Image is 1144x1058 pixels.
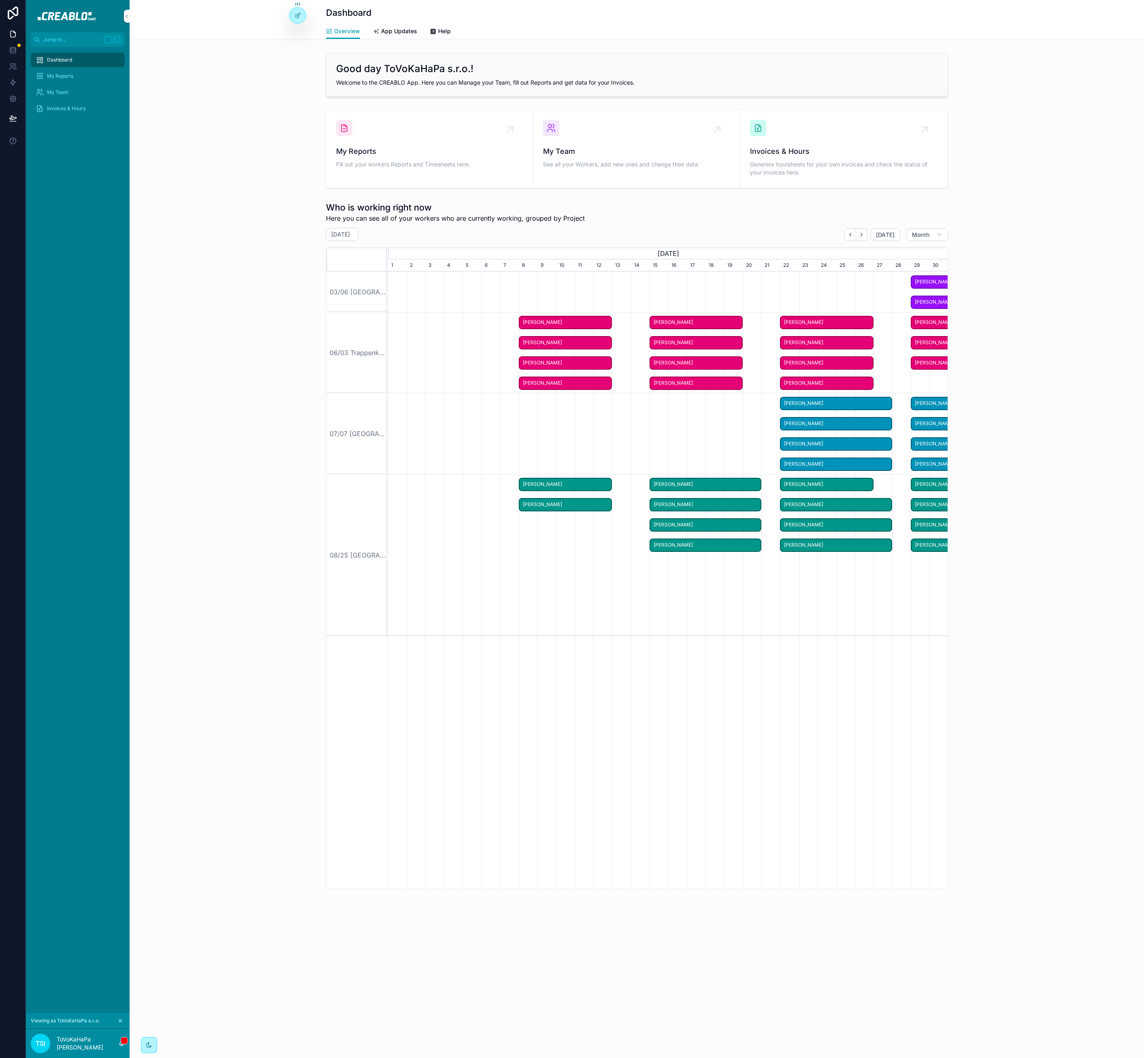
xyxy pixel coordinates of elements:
div: Marian Adam [911,417,985,430]
span: [PERSON_NAME] [912,397,984,410]
span: [PERSON_NAME] [520,377,611,390]
span: [PERSON_NAME] [912,539,984,552]
div: Libor Matok [780,316,873,329]
span: Viewing as ToVoKaHaPa s.r.o. [31,1018,100,1024]
div: 25 [836,260,855,272]
div: Michal Pilar [780,458,892,471]
span: [PERSON_NAME] [781,356,873,370]
div: Robert Daduc [780,437,892,451]
div: Patrik Tejml [911,539,985,552]
span: [PERSON_NAME] [781,417,891,430]
div: 3 [425,260,444,272]
div: Marian Adam [780,397,892,410]
span: Jump to... [43,36,101,43]
div: [DATE] [388,247,948,260]
div: 21 [761,260,780,272]
div: Petr Bartos [650,356,743,370]
div: 16 [668,260,687,272]
a: Help [430,24,451,40]
div: scrollable content [26,47,130,126]
a: My Reports [31,69,125,83]
div: Petr Bartos [780,336,873,349]
span: My Reports [336,146,523,157]
div: 11 [575,260,593,272]
div: 6 [481,260,500,272]
span: [PERSON_NAME] [520,336,611,349]
div: Milan Mahner [650,316,743,329]
div: 30 [929,260,948,272]
span: [PERSON_NAME] [650,336,742,349]
div: 29 [911,260,929,272]
div: 4 [444,260,462,272]
div: 23 [799,260,818,272]
span: [PERSON_NAME] [781,539,891,552]
div: Jiri Kruncl [780,518,892,532]
span: My Team [543,146,730,157]
span: [PERSON_NAME] [912,336,1003,349]
div: 15 [650,260,668,272]
div: 08/25 [GEOGRAPHIC_DATA] - WH002 [326,474,387,636]
h1: Who is working right now [326,201,585,213]
span: Here you can see all of your workers who are currently working, grouped by Project [326,213,585,223]
span: K [114,36,121,43]
div: 28 [892,260,911,272]
h2: Good day ToVoKaHaPa s.r.o.! [336,62,473,75]
div: 5 [462,260,481,272]
div: Imrich Bartos [780,498,892,511]
h2: [DATE] [331,230,350,238]
div: Tomas Byl [911,397,985,410]
button: Jump to...K [31,32,125,47]
div: Jiri Kruncl [650,518,762,532]
span: [PERSON_NAME] [650,377,742,390]
div: Petr Bartos [519,316,612,329]
span: [PERSON_NAME] [650,356,742,370]
div: Milan Mahner [911,356,1004,370]
span: [PERSON_NAME] [781,377,873,390]
span: Overview [334,27,360,35]
a: Overview [326,24,360,39]
div: 19 [724,260,743,272]
span: [PERSON_NAME] [912,478,984,491]
div: Patrik Tejml [519,478,612,491]
a: Dashboard [31,53,125,67]
span: [PERSON_NAME] [781,437,891,451]
div: 18 [705,260,724,272]
div: Jiri Kruncl [911,518,985,532]
span: [PERSON_NAME] [781,478,873,491]
span: TsI [36,1039,45,1048]
span: [PERSON_NAME] [520,356,611,370]
span: App Updates [381,27,417,35]
span: [PERSON_NAME] [520,498,611,511]
span: [PERSON_NAME] [520,316,611,329]
div: Robert Lacko [519,377,612,390]
span: My Team [47,89,68,96]
span: [PERSON_NAME] [912,316,1003,329]
span: [PERSON_NAME] [912,356,1003,370]
span: [PERSON_NAME] [781,458,891,471]
div: 06/03 Trappenkamp - ELHA2025 [326,312,387,393]
div: Milan Mahner [519,336,612,349]
div: Tomas Jerabek [911,275,985,289]
div: 27 [873,260,892,272]
div: Petr Bartos [911,478,985,491]
span: [PERSON_NAME] [520,478,611,491]
div: Libor Matok [519,356,612,370]
div: Robert Daduc [911,437,985,451]
span: [PERSON_NAME] [781,397,891,410]
span: [PERSON_NAME] [650,478,761,491]
div: Imrich Bartos [911,498,985,511]
div: Julius Döme [911,316,1004,329]
button: Month [907,228,948,241]
span: [PERSON_NAME] [650,498,761,511]
span: [PERSON_NAME] [912,518,984,532]
div: Milan Mahner [780,377,873,390]
span: [PERSON_NAME] [912,458,984,471]
div: Tomas Byl [780,417,892,430]
span: [PERSON_NAME] [912,417,984,430]
div: 17 [687,260,705,272]
div: 12 [593,260,612,272]
div: 7 [500,260,519,272]
span: Invoices & Hours [750,146,937,157]
span: [PERSON_NAME] [781,518,891,532]
div: Imrich Bartos [650,498,762,511]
